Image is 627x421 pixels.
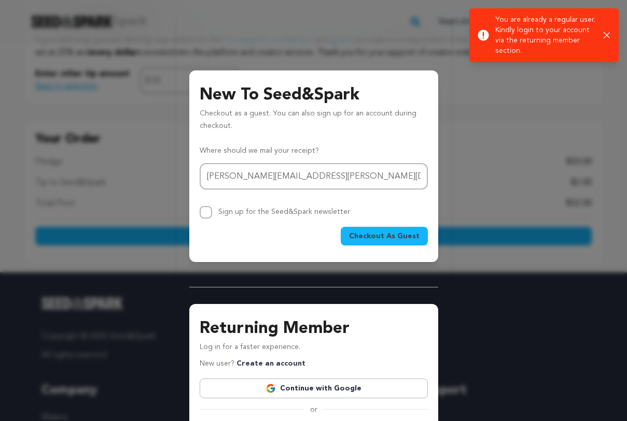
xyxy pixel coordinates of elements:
a: Continue with Google [200,379,428,398]
button: Checkout As Guest [341,227,428,245]
p: Checkout as a guest. You can also sign up for an account during checkout. [200,108,428,137]
p: New user? [200,358,305,370]
a: Create an account [236,360,305,367]
p: Where should we mail your receipt? [200,145,428,157]
span: Checkout As Guest [349,231,420,241]
img: Google logo [266,383,276,394]
p: Log in for a faster experience. [200,341,428,358]
p: You are already a regular user. Kindly login to your account via the returning member section. [495,14,595,56]
input: Email address [200,163,428,190]
label: Sign up for the Seed&Spark newsletter [218,208,350,215]
h3: Returning Member [200,316,428,341]
span: or [304,404,324,415]
h3: New To Seed&Spark [200,83,428,108]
